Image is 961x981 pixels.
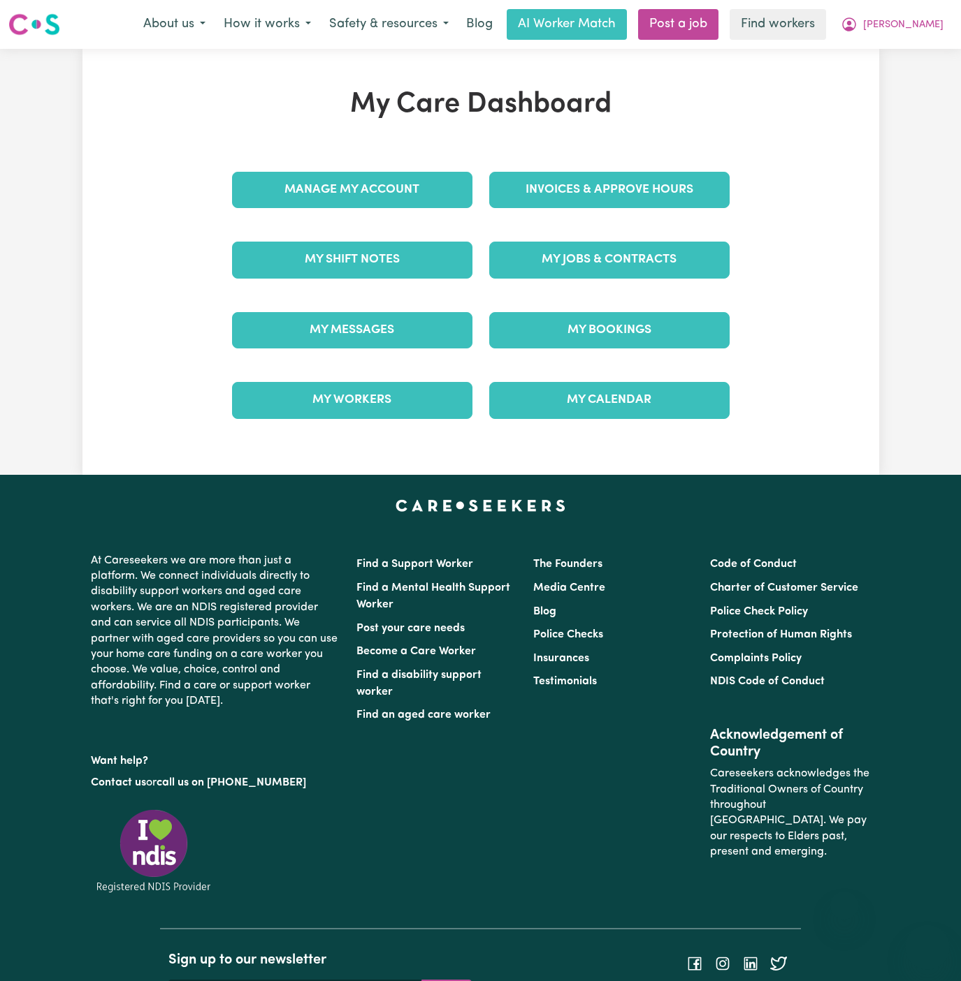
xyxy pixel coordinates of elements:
a: Follow Careseekers on Twitter [770,958,787,969]
a: Follow Careseekers on Facebook [686,958,703,969]
a: Manage My Account [232,172,472,208]
a: Police Checks [533,629,603,640]
img: Careseekers logo [8,12,60,37]
button: Safety & resources [320,10,458,39]
a: Follow Careseekers on Instagram [714,958,731,969]
a: Protection of Human Rights [710,629,852,640]
a: The Founders [533,559,602,570]
a: My Workers [232,382,472,418]
a: My Calendar [489,382,730,418]
a: My Jobs & Contracts [489,242,730,278]
button: About us [134,10,215,39]
a: My Shift Notes [232,242,472,278]
p: Careseekers acknowledges the Traditional Owners of Country throughout [GEOGRAPHIC_DATA]. We pay o... [710,760,870,865]
a: Insurances [533,653,589,664]
a: Media Centre [533,582,605,593]
a: Complaints Policy [710,653,802,664]
a: Follow Careseekers on LinkedIn [742,958,759,969]
span: [PERSON_NAME] [863,17,944,33]
a: Become a Care Worker [356,646,476,657]
p: or [91,769,340,796]
a: Testimonials [533,676,597,687]
a: Find a disability support worker [356,670,482,698]
h2: Sign up to our newsletter [168,952,472,968]
a: Find a Support Worker [356,559,473,570]
a: My Messages [232,312,472,348]
a: Post a job [638,9,718,40]
img: Registered NDIS provider [91,807,217,894]
a: Invoices & Approve Hours [489,172,730,208]
a: Careseekers home page [396,500,565,511]
a: Contact us [91,777,146,788]
iframe: Close message [830,892,858,920]
a: Charter of Customer Service [710,582,858,593]
h2: Acknowledgement of Country [710,727,870,760]
a: Blog [533,606,556,617]
a: Find a Mental Health Support Worker [356,582,510,610]
a: Careseekers logo [8,8,60,40]
a: AI Worker Match [507,9,627,40]
button: My Account [832,10,953,39]
a: Post your care needs [356,623,465,634]
h1: My Care Dashboard [224,88,738,121]
iframe: Button to launch messaging window [905,925,950,970]
p: At Careseekers we are more than just a platform. We connect individuals directly to disability su... [91,547,340,715]
a: call us on [PHONE_NUMBER] [157,777,306,788]
a: Police Check Policy [710,606,808,617]
a: My Bookings [489,312,730,348]
p: Want help? [91,748,340,769]
a: Code of Conduct [710,559,797,570]
a: Blog [458,9,501,40]
button: How it works [215,10,320,39]
a: Find an aged care worker [356,709,491,721]
a: NDIS Code of Conduct [710,676,825,687]
a: Find workers [730,9,826,40]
